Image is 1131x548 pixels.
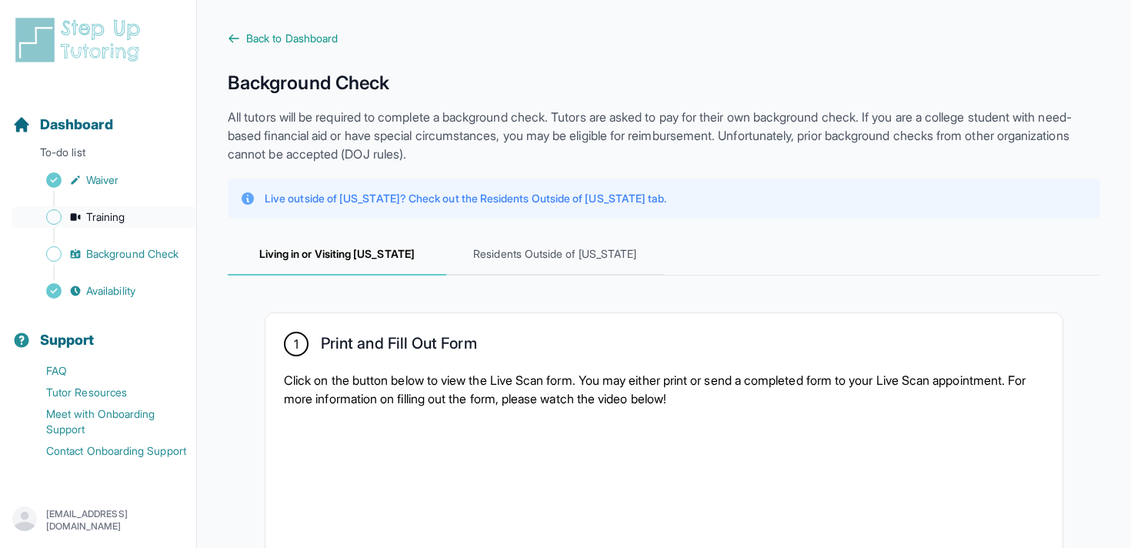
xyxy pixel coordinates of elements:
a: Contact Onboarding Support [12,440,196,462]
a: Meet with Onboarding Support [12,403,196,440]
h1: Background Check [228,71,1100,95]
span: Dashboard [40,114,113,135]
a: Availability [12,280,196,302]
span: Availability [86,283,135,299]
button: Support [6,305,190,357]
p: All tutors will be required to complete a background check. Tutors are asked to pay for their own... [228,108,1100,163]
a: Training [12,206,196,228]
h2: Print and Fill Out Form [321,334,477,359]
a: FAQ [12,360,196,382]
p: [EMAIL_ADDRESS][DOMAIN_NAME] [46,508,184,533]
a: Tutor Resources [12,382,196,403]
span: Waiver [86,172,118,188]
a: Background Check [12,243,196,265]
span: 1 [294,335,299,353]
nav: Tabs [228,234,1100,276]
p: Live outside of [US_STATE]? Check out the Residents Outside of [US_STATE] tab. [265,191,666,206]
button: [EMAIL_ADDRESS][DOMAIN_NAME] [12,506,184,534]
span: Background Check [86,246,178,262]
span: Residents Outside of [US_STATE] [446,234,665,276]
span: Back to Dashboard [246,31,338,46]
img: logo [12,15,149,65]
span: Training [86,209,125,225]
a: Waiver [12,169,196,191]
button: Dashboard [6,89,190,142]
a: Back to Dashboard [228,31,1100,46]
span: Living in or Visiting [US_STATE] [228,234,446,276]
a: Dashboard [12,114,113,135]
p: To-do list [6,145,190,166]
p: Click on the button below to view the Live Scan form. You may either print or send a completed fo... [284,371,1044,408]
span: Support [40,329,95,351]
